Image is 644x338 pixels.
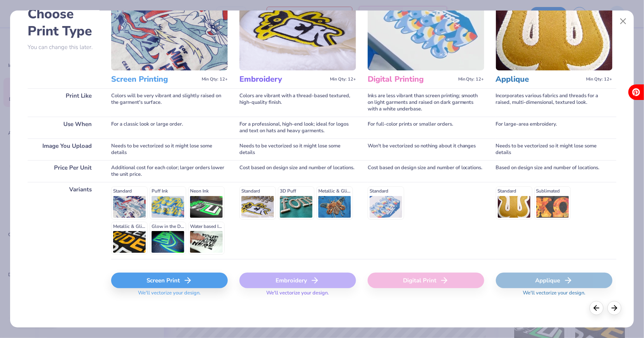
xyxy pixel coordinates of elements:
[111,117,228,138] div: For a classic look or large order.
[111,273,228,288] div: Screen Print
[111,88,228,117] div: Colors will be very vibrant and slightly raised on the garment's surface.
[368,138,484,160] div: Won't be vectorized so nothing about it changes
[239,160,356,182] div: Cost based on design size and number of locations.
[496,117,613,138] div: For large-area embroidery.
[330,77,356,82] span: Min Qty: 12+
[496,88,613,117] div: Incorporates various fabrics and threads for a raised, multi-dimensional, textured look.
[239,273,356,288] div: Embroidery
[616,14,631,29] button: Close
[496,160,613,182] div: Based on design size and number of locations.
[111,160,228,182] div: Additional cost for each color; larger orders lower the unit price.
[239,138,356,160] div: Needs to be vectorized so it might lose some details
[28,117,99,138] div: Use When
[239,74,327,84] h3: Embroidery
[111,138,228,160] div: Needs to be vectorized so it might lose some details
[239,88,356,117] div: Colors are vibrant with a thread-based textured, high-quality finish.
[368,88,484,117] div: Inks are less vibrant than screen printing; smooth on light garments and raised on dark garments ...
[368,273,484,288] div: Digital Print
[496,74,583,84] h3: Applique
[111,74,199,84] h3: Screen Printing
[586,77,613,82] span: Min Qty: 12+
[368,160,484,182] div: Cost based on design size and number of locations.
[28,182,99,259] div: Variants
[368,74,455,84] h3: Digital Printing
[28,138,99,160] div: Image You Upload
[520,290,588,301] span: We'll vectorize your design.
[496,138,613,160] div: Needs to be vectorized so it might lose some details
[458,77,484,82] span: Min Qty: 12+
[202,77,228,82] span: Min Qty: 12+
[135,290,204,301] span: We'll vectorize your design.
[28,5,99,40] h2: Choose Print Type
[28,160,99,182] div: Price Per Unit
[28,88,99,117] div: Print Like
[496,273,613,288] div: Applique
[263,290,332,301] span: We'll vectorize your design.
[28,44,99,51] p: You can change this later.
[368,117,484,138] div: For full-color prints or smaller orders.
[239,117,356,138] div: For a professional, high-end look; ideal for logos and text on hats and heavy garments.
